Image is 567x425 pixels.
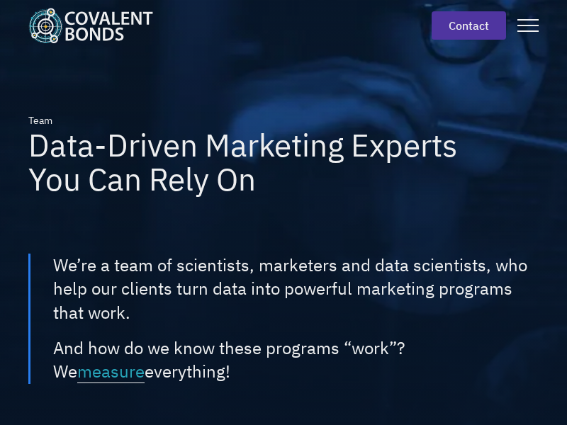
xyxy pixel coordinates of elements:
div: Team [28,113,52,128]
h1: Data-Driven Marketing Experts You Can Rely On [28,128,459,197]
a: contact [432,11,506,40]
a: home [28,8,164,43]
div: We’re a team of scientists, marketers and data scientists, who help our clients turn data into po... [53,254,539,325]
div: And how do we know these programs “work”? We everything! [53,336,539,384]
span: measure [77,360,145,383]
img: Covalent Bonds White / Teal Logo [28,8,153,43]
